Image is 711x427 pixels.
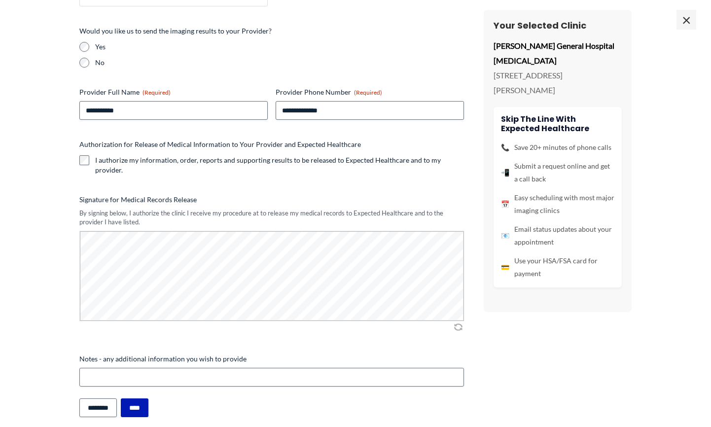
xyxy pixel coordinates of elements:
[501,254,614,280] li: Use your HSA/FSA card for payment
[79,87,268,97] label: Provider Full Name
[79,195,464,205] label: Signature for Medical Records Release
[501,223,614,249] li: Email status updates about your appointment
[95,155,464,175] label: I authorize my information, order, reports and supporting results to be released to Expected Heal...
[501,261,509,274] span: 💳
[79,26,272,36] legend: Would you like us to send the imaging results to your Provider?
[494,38,622,68] p: [PERSON_NAME] General Hospital [MEDICAL_DATA]
[79,140,361,149] legend: Authorization for Release of Medical Information to Your Provider and Expected Healthcare
[501,160,614,185] li: Submit a request online and get a call back
[354,89,382,96] span: (Required)
[452,322,464,332] img: Clear Signature
[501,166,509,179] span: 📲
[501,114,614,133] h4: Skip the line with Expected Healthcare
[95,58,464,68] label: No
[276,87,464,97] label: Provider Phone Number
[95,42,464,52] label: Yes
[142,89,171,96] span: (Required)
[501,229,509,242] span: 📧
[676,10,696,30] span: ×
[501,141,509,154] span: 📞
[79,354,464,364] label: Notes - any additional information you wish to provide
[501,191,614,217] li: Easy scheduling with most major imaging clinics
[494,20,622,31] h3: Your Selected Clinic
[501,198,509,211] span: 📅
[79,209,464,227] div: By signing below, I authorize the clinic I receive my procedure at to release my medical records ...
[501,141,614,154] li: Save 20+ minutes of phone calls
[494,68,622,97] p: [STREET_ADDRESS][PERSON_NAME]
